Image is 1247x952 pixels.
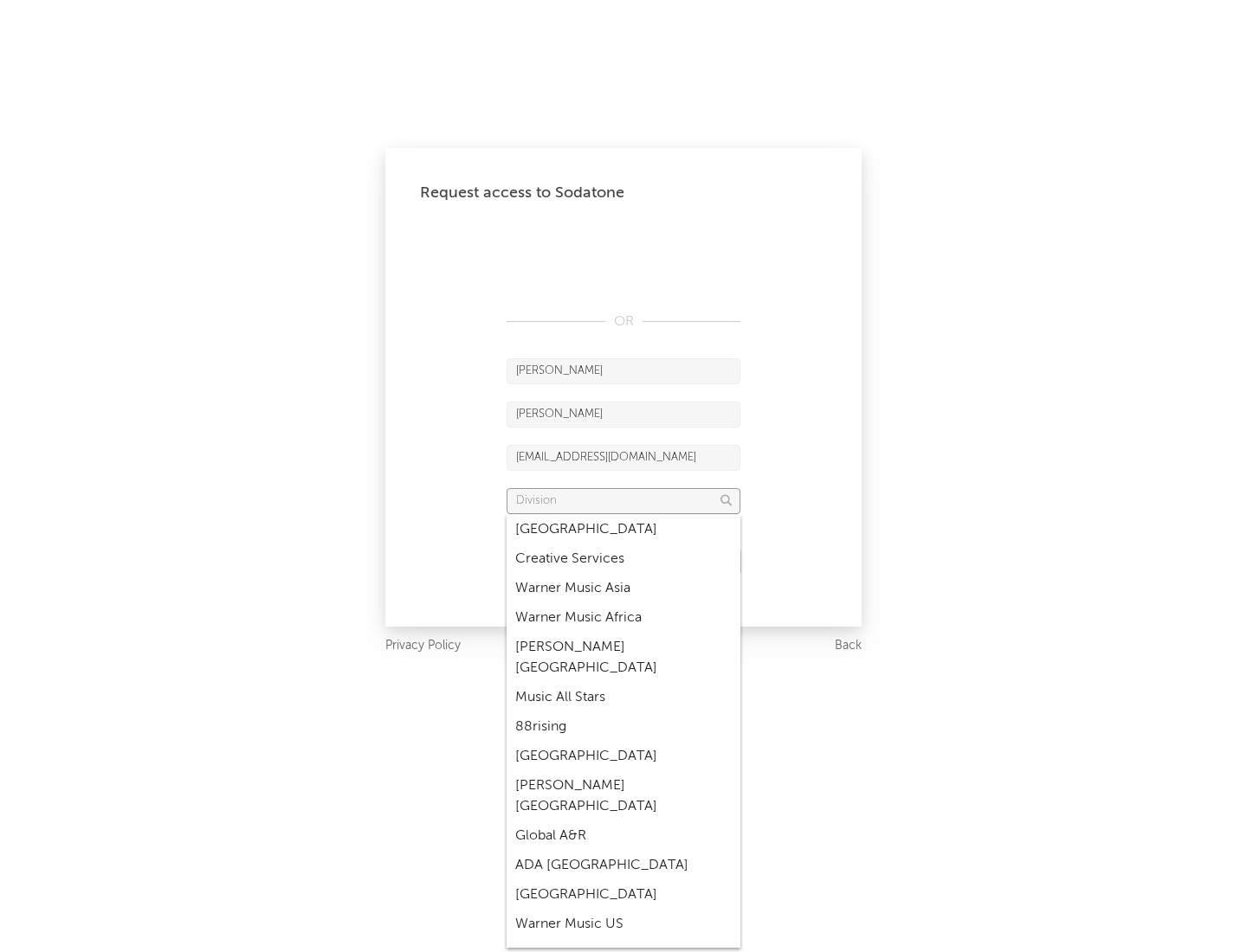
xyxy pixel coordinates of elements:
[507,445,740,471] input: Email
[507,633,740,683] div: [PERSON_NAME] [GEOGRAPHIC_DATA]
[507,544,740,574] div: Creative Services
[507,712,740,742] div: 88rising
[507,574,740,603] div: Warner Music Asia
[507,488,740,514] input: Division
[507,358,740,384] input: First Name
[420,183,827,203] div: Request access to Sodatone
[835,635,862,657] a: Back
[507,880,740,910] div: [GEOGRAPHIC_DATA]
[507,910,740,939] div: Warner Music US
[507,515,740,544] div: [GEOGRAPHIC_DATA]
[507,742,740,771] div: [GEOGRAPHIC_DATA]
[507,603,740,633] div: Warner Music Africa
[507,771,740,821] div: [PERSON_NAME] [GEOGRAPHIC_DATA]
[507,312,740,332] div: OR
[507,851,740,880] div: ADA [GEOGRAPHIC_DATA]
[507,821,740,851] div: Global A&R
[507,683,740,712] div: Music All Stars
[385,635,461,657] a: Privacy Policy
[507,402,740,428] input: Last Name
